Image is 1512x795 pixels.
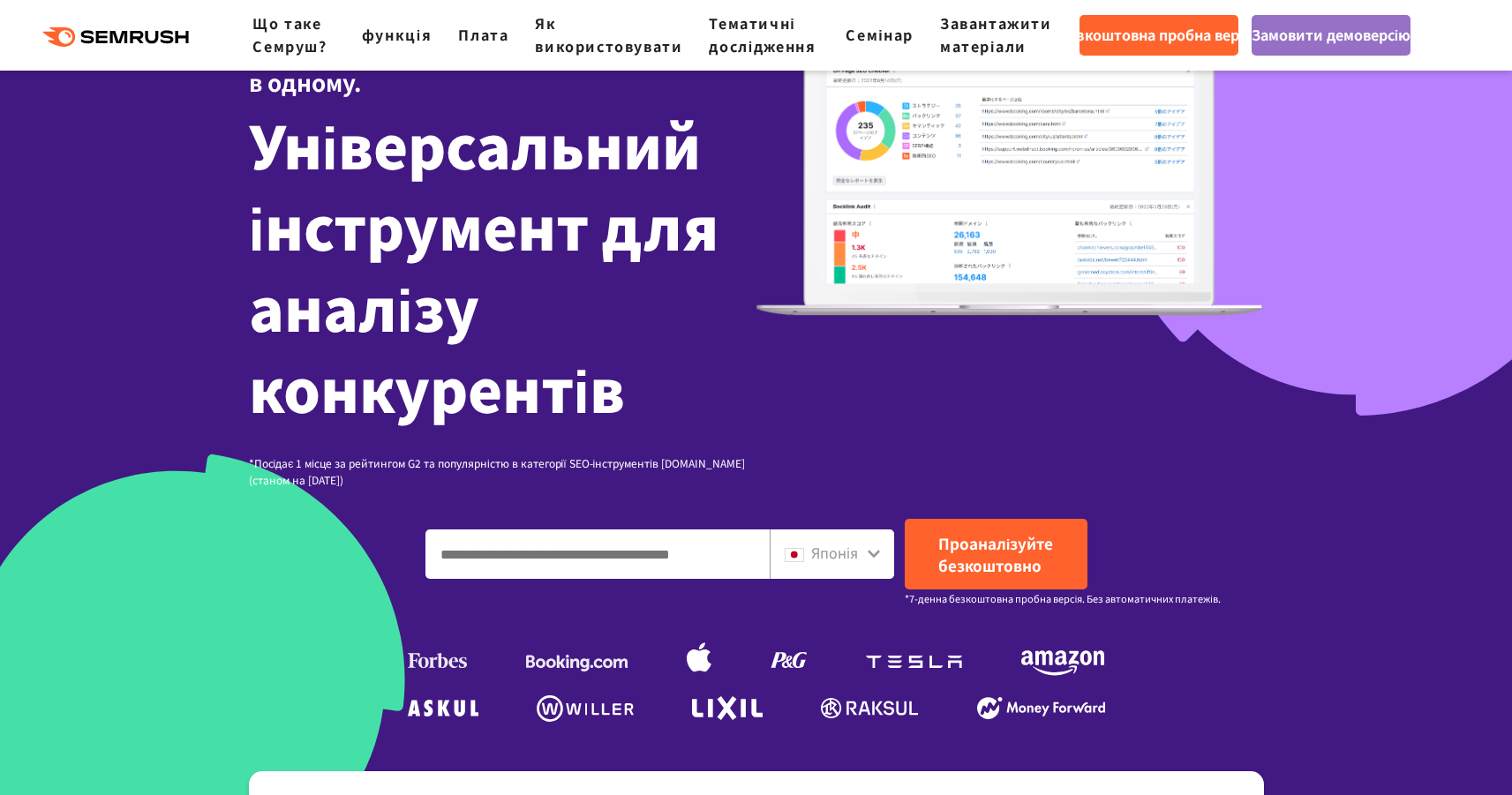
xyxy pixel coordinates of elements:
a: Тематичні дослідження [709,12,816,56]
font: Замовити демоверсію [1252,24,1410,45]
font: *Посідає 1 місце за рейтингом G2 та популярністю в категорії SEO-інструментів [DOMAIN_NAME] (стан... [249,455,745,487]
font: Універсальний [249,101,701,186]
a: Плата [458,24,508,45]
a: Проаналізуйте безкоштовно [905,519,1087,589]
a: Що таке Семруш? [252,12,327,56]
a: Завантажити матеріали [940,12,1052,56]
font: *7-денна безкоштовна пробна версія. Без автоматичних платежів. [905,591,1221,605]
font: інструмент для аналізу конкурентів [249,183,718,430]
font: Проаналізуйте безкоштовно [938,532,1054,576]
a: функція [362,24,433,45]
a: Семінар [846,24,914,45]
font: Безкоштовна пробна версія [1059,24,1259,45]
input: Введіть домен, ключове слово або URL-адресу [426,530,770,578]
font: Японія [811,542,858,563]
a: Безкоштовна пробна версія [1079,15,1238,56]
a: Замовити демоверсію [1252,15,1410,56]
a: Як використовувати [535,12,682,56]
